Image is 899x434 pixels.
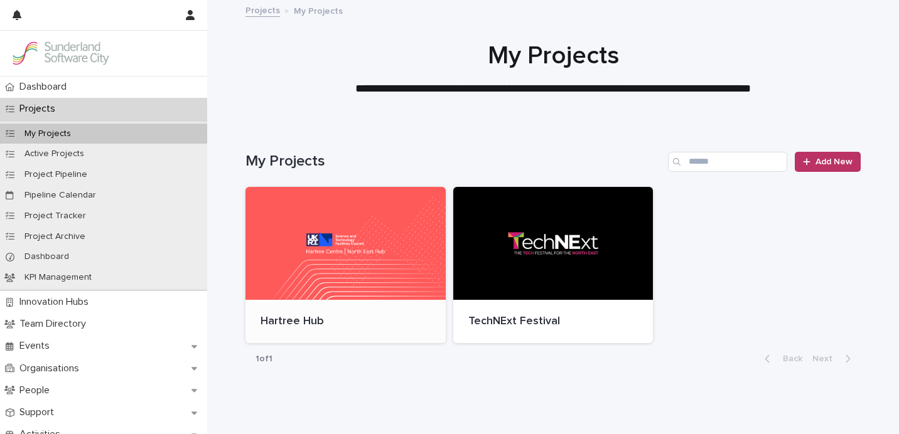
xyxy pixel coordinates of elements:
[14,363,89,374] p: Organisations
[795,152,861,172] a: Add New
[14,251,79,262] p: Dashboard
[14,103,65,115] p: Projects
[14,231,95,242] p: Project Archive
[668,152,787,172] input: Search
[245,41,861,71] h1: My Projects
[14,384,60,396] p: People
[812,354,840,363] span: Next
[14,149,94,159] p: Active Projects
[14,190,106,201] p: Pipeline Calendar
[14,169,97,180] p: Project Pipeline
[755,353,807,364] button: Back
[14,129,81,139] p: My Projects
[807,353,861,364] button: Next
[14,318,96,330] p: Team Directory
[468,315,638,329] p: TechNExt Festival
[245,3,280,17] a: Projects
[10,41,110,66] img: Kay6KQejSz2FjblR6DWv
[14,81,77,93] p: Dashboard
[294,3,343,17] p: My Projects
[453,187,654,344] a: TechNExt Festival
[14,211,96,221] p: Project Tracker
[245,344,283,374] p: 1 of 1
[245,152,663,171] h1: My Projects
[14,296,99,308] p: Innovation Hubs
[14,340,60,352] p: Events
[261,315,431,329] p: Hartree Hub
[14,272,102,283] p: KPI Management
[14,406,64,418] p: Support
[816,157,853,166] span: Add New
[245,187,446,344] a: Hartree Hub
[775,354,802,363] span: Back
